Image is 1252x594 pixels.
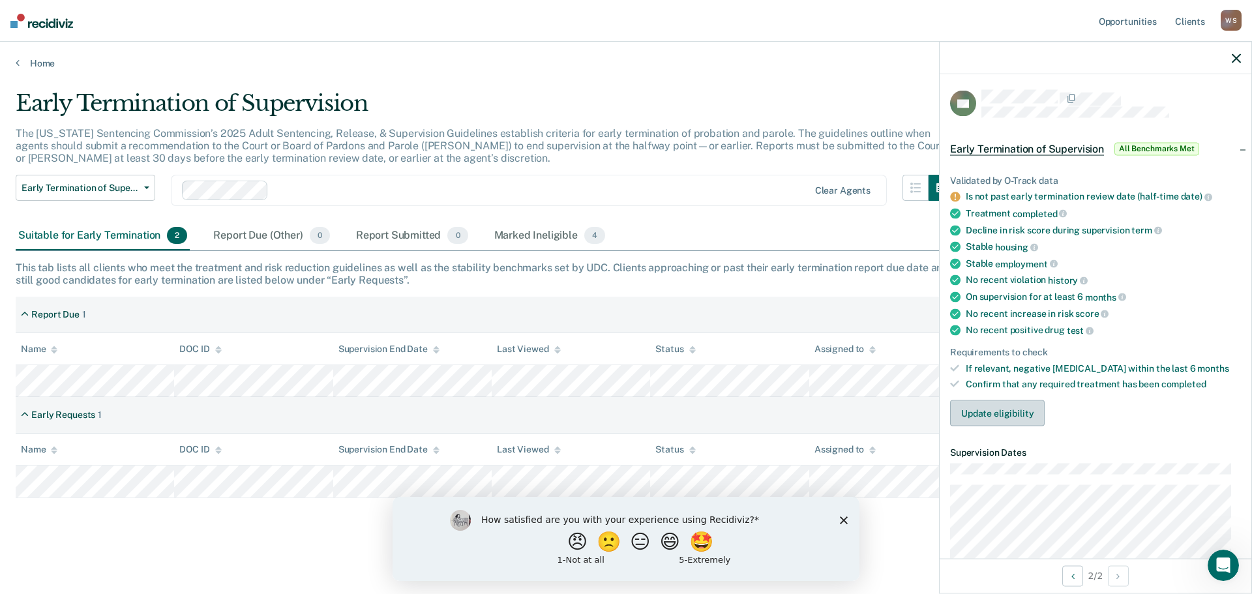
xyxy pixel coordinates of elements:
[1062,565,1083,586] button: Previous Opportunity
[211,222,332,250] div: Report Due (Other)
[1197,363,1229,373] span: months
[1067,325,1094,335] span: test
[497,444,560,455] div: Last Viewed
[814,444,876,455] div: Assigned to
[310,227,330,244] span: 0
[338,344,440,355] div: Supervision End Date
[814,344,876,355] div: Assigned to
[584,227,605,244] span: 4
[16,57,1236,69] a: Home
[16,127,944,164] p: The [US_STATE] Sentencing Commission’s 2025 Adult Sentencing, Release, & Supervision Guidelines e...
[966,224,1241,236] div: Decline in risk score during supervision
[995,258,1057,269] span: employment
[338,444,440,455] div: Supervision End Date
[966,207,1241,219] div: Treatment
[16,90,955,127] div: Early Termination of Supervision
[950,400,1045,426] button: Update eligibility
[655,444,695,455] div: Status
[1085,291,1126,302] span: months
[950,346,1241,357] div: Requirements to check
[1208,550,1239,581] iframe: Intercom live chat
[82,309,86,320] div: 1
[179,444,221,455] div: DOC ID
[1075,308,1109,319] span: score
[966,275,1241,286] div: No recent violation
[179,344,221,355] div: DOC ID
[31,309,80,320] div: Report Due
[497,344,560,355] div: Last Viewed
[21,444,57,455] div: Name
[1013,208,1067,218] span: completed
[1048,275,1088,286] span: history
[966,258,1241,269] div: Stable
[31,409,95,421] div: Early Requests
[353,222,471,250] div: Report Submitted
[1108,565,1129,586] button: Next Opportunity
[1114,142,1199,155] span: All Benchmarks Met
[950,175,1241,186] div: Validated by O-Track data
[950,142,1104,155] span: Early Termination of Supervision
[966,291,1241,303] div: On supervision for at least 6
[98,409,102,421] div: 1
[966,191,1241,203] div: Is not past early termination review date (half-time date)
[966,241,1241,253] div: Stable
[966,325,1241,336] div: No recent positive drug
[167,227,187,244] span: 2
[940,558,1251,593] div: 2 / 2
[966,363,1241,374] div: If relevant, negative [MEDICAL_DATA] within the last 6
[10,14,73,28] img: Recidiviz
[22,183,139,194] span: Early Termination of Supervision
[21,344,57,355] div: Name
[16,222,190,250] div: Suitable for Early Termination
[393,497,859,581] iframe: Survey by Kim from Recidiviz
[815,185,871,196] div: Clear agents
[1221,10,1242,31] div: W S
[1131,225,1161,235] span: term
[995,241,1038,252] span: housing
[16,261,1236,286] div: This tab lists all clients who meet the treatment and risk reduction guidelines as well as the st...
[940,128,1251,170] div: Early Termination of SupervisionAll Benchmarks Met
[655,344,695,355] div: Status
[950,447,1241,458] dt: Supervision Dates
[966,379,1241,390] div: Confirm that any required treatment has been
[966,308,1241,319] div: No recent increase in risk
[492,222,608,250] div: Marked Ineligible
[1161,379,1206,389] span: completed
[447,227,468,244] span: 0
